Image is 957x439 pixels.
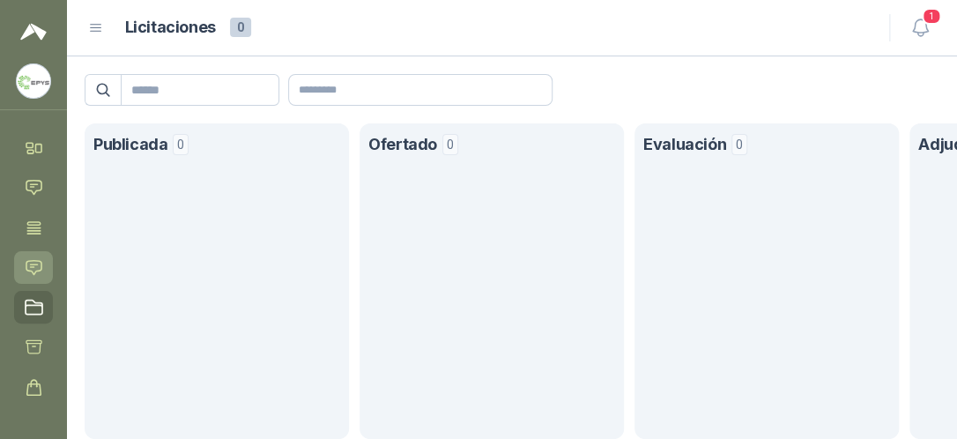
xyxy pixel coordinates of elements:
h1: Publicada [93,132,167,158]
span: 0 [230,18,251,37]
span: 0 [731,134,747,155]
img: Company Logo [17,64,50,98]
h1: Evaluación [643,132,726,158]
img: Logo peakr [20,21,47,42]
span: 0 [442,134,458,155]
button: 1 [904,12,936,44]
span: 0 [173,134,189,155]
h1: Ofertado [368,132,437,158]
span: 1 [922,8,941,25]
h1: Licitaciones [125,15,216,41]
